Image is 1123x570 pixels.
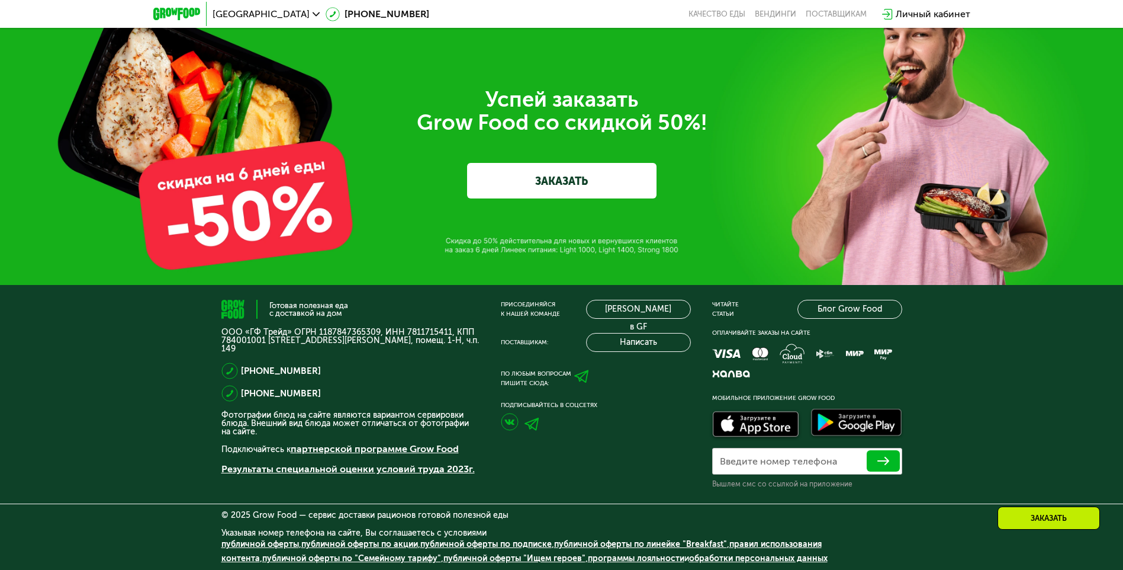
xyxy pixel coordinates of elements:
[291,443,459,454] a: партнерской программе Grow Food
[221,539,299,549] a: публичной оферты
[213,9,310,19] span: [GEOGRAPHIC_DATA]
[241,386,321,401] a: [PHONE_NUMBER]
[588,553,684,563] a: программы лояльности
[586,300,691,319] a: [PERSON_NAME] в GF
[712,328,902,338] div: Оплачивайте заказы на сайте
[689,553,828,563] a: обработки персональных данных
[221,539,828,563] span: , , , , , , , и
[221,463,475,475] a: Результаты специальной оценки условий труда 2023г.
[301,539,418,549] a: публичной оферты по акции
[755,9,796,19] a: Вендинги
[326,7,429,21] a: [PHONE_NUMBER]
[221,442,480,456] p: Подключайтесь к
[501,338,548,347] div: Поставщикам:
[712,393,902,403] div: Мобильное приложение Grow Food
[896,7,970,21] div: Личный кабинет
[420,539,552,549] a: публичной оферты по подписке
[241,364,321,378] a: [PHONE_NUMBER]
[806,9,867,19] div: поставщикам
[797,300,902,319] a: Блог Grow Food
[501,401,691,410] div: Подписывайтесь в соцсетях
[808,406,905,441] img: Доступно в Google Play
[221,511,902,520] div: © 2025 Grow Food — сервис доставки рационов готовой полезной еды
[467,163,657,198] a: ЗАКАЗАТЬ
[712,300,739,319] div: Читайте статьи
[688,9,745,19] a: Качество еды
[720,458,837,465] label: Введите номер телефона
[269,302,348,317] div: Готовая полезная еда с доставкой на дом
[501,369,571,388] div: По любым вопросам пишите сюда:
[221,328,480,353] p: ООО «ГФ Трейд» ОГРН 1187847365309, ИНН 7811715411, КПП 784001001 [STREET_ADDRESS][PERSON_NAME], п...
[586,333,691,352] button: Написать
[997,507,1100,530] div: Заказать
[501,300,560,319] div: Присоединяйся к нашей команде
[443,553,585,563] a: публичной оферты "Ищем героев"
[221,411,480,436] p: Фотографии блюд на сайте являются вариантом сервировки блюда. Внешний вид блюда может отличаться ...
[230,88,893,135] div: Успей заказать Grow Food со скидкой 50%!
[554,539,727,549] a: публичной оферты по линейке "Breakfast"
[712,479,902,489] div: Вышлем смс со ссылкой на приложение
[262,553,441,563] a: публичной оферты по "Семейному тарифу"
